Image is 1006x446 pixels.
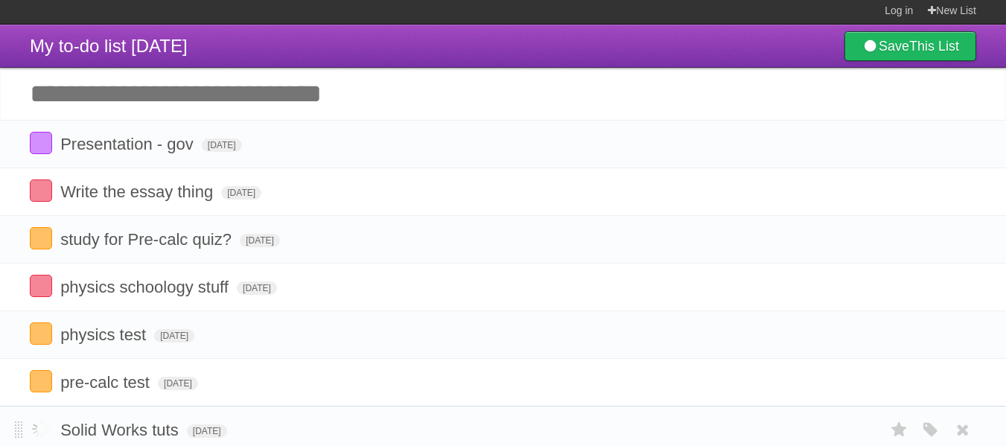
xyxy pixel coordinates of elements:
span: physics schoology stuff [60,278,232,296]
span: [DATE] [240,234,280,247]
label: Done [30,370,52,392]
span: My to-do list [DATE] [30,36,188,56]
span: [DATE] [158,377,198,390]
span: [DATE] [221,186,261,200]
span: [DATE] [237,281,277,295]
label: Done [30,275,52,297]
span: [DATE] [154,329,194,343]
label: Done [30,418,52,440]
label: Done [30,227,52,249]
span: physics test [60,325,150,344]
span: [DATE] [187,424,227,438]
label: Done [30,132,52,154]
a: SaveThis List [844,31,976,61]
span: pre-calc test [60,373,153,392]
label: Star task [885,418,914,442]
b: This List [909,39,959,54]
span: study for Pre-calc quiz? [60,230,235,249]
label: Done [30,179,52,202]
label: Done [30,322,52,345]
span: [DATE] [202,138,242,152]
span: Write the essay thing [60,182,217,201]
span: Presentation - gov [60,135,197,153]
span: Solid Works tuts [60,421,182,439]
